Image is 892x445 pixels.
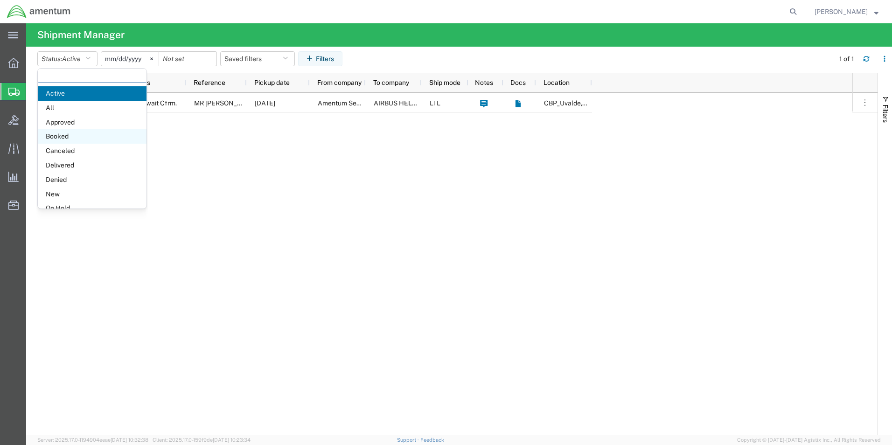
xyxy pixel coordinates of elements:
[194,99,290,107] span: MR BLADE SN:31329
[213,437,251,443] span: [DATE] 10:23:34
[815,7,868,17] span: Valentin Ortega
[544,99,650,107] span: CBP_Uvalde, TX_ULV
[62,55,81,63] span: Active
[38,144,146,158] span: Canceled
[318,99,388,107] span: Amentum Services, Inc.
[38,158,146,173] span: Delivered
[254,79,290,86] span: Pickup date
[159,52,216,66] input: Not set
[839,54,856,64] div: 1 of 1
[7,5,71,19] img: logo
[37,51,98,66] button: Status:Active
[38,86,146,101] span: Active
[882,104,889,123] span: Filters
[429,79,460,86] span: Ship mode
[38,101,146,115] span: All
[101,52,159,66] input: Not set
[38,115,146,130] span: Approved
[111,437,148,443] span: [DATE] 10:32:38
[38,173,146,187] span: Denied
[37,23,125,47] h4: Shipment Manager
[37,437,148,443] span: Server: 2025.17.0-1194904eeae
[38,201,146,216] span: On Hold
[475,79,493,86] span: Notes
[38,187,146,202] span: New
[298,51,342,66] button: Filters
[194,79,225,86] span: Reference
[397,437,420,443] a: Support
[814,6,879,17] button: [PERSON_NAME]
[510,79,526,86] span: Docs
[142,93,177,113] span: Await Cfrm.
[420,437,444,443] a: Feedback
[153,437,251,443] span: Client: 2025.17.0-159f9de
[317,79,362,86] span: From company
[255,99,275,107] span: 08/19/2025
[220,51,295,66] button: Saved filters
[374,99,458,107] span: AIRBUS HELICOPTERS INC.
[38,129,146,144] span: Booked
[737,436,881,444] span: Copyright © [DATE]-[DATE] Agistix Inc., All Rights Reserved
[430,99,440,107] span: LTL
[544,79,570,86] span: Location
[373,79,409,86] span: To company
